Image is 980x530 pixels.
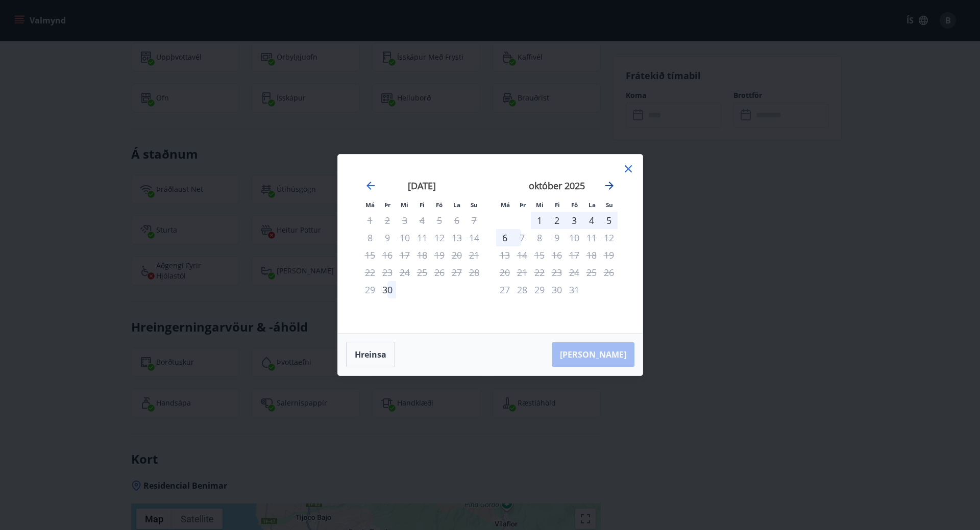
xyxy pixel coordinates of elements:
td: Not available. föstudagur, 17. október 2025 [566,246,583,264]
strong: [DATE] [408,180,436,192]
td: Not available. þriðjudagur, 7. október 2025 [513,229,531,246]
td: Not available. mánudagur, 22. september 2025 [361,264,379,281]
td: Not available. mánudagur, 20. október 2025 [496,264,513,281]
small: Fi [555,201,560,209]
td: Not available. sunnudagur, 28. september 2025 [465,264,483,281]
td: Not available. fimmtudagur, 30. október 2025 [548,281,566,298]
td: Choose þriðjudagur, 30. september 2025 as your check-in date. It’s available. [379,281,396,298]
div: 1 [531,212,548,229]
div: 3 [566,212,583,229]
td: Not available. fimmtudagur, 9. október 2025 [548,229,566,246]
small: Fö [571,201,578,209]
td: Not available. föstudagur, 19. september 2025 [431,246,448,264]
td: Not available. miðvikudagur, 15. október 2025 [531,246,548,264]
td: Not available. fimmtudagur, 11. september 2025 [413,229,431,246]
td: Not available. mánudagur, 27. október 2025 [496,281,513,298]
div: Calendar [350,167,630,321]
td: Not available. föstudagur, 10. október 2025 [566,229,583,246]
div: Move forward to switch to the next month. [603,180,616,192]
td: Not available. miðvikudagur, 29. október 2025 [531,281,548,298]
small: Þr [384,201,390,209]
td: Not available. laugardagur, 20. september 2025 [448,246,465,264]
td: Not available. mánudagur, 1. september 2025 [361,212,379,229]
small: Fö [436,201,443,209]
td: Not available. sunnudagur, 12. október 2025 [600,229,618,246]
td: Not available. miðvikudagur, 22. október 2025 [531,264,548,281]
td: Not available. mánudagur, 29. september 2025 [361,281,379,298]
small: Su [606,201,613,209]
small: Su [471,201,478,209]
div: Aðeins innritun í boði [379,281,396,298]
td: Not available. miðvikudagur, 24. september 2025 [396,264,413,281]
div: 5 [600,212,618,229]
button: Hreinsa [346,342,395,367]
td: Not available. þriðjudagur, 23. september 2025 [379,264,396,281]
td: Choose sunnudagur, 5. október 2025 as your check-in date. It’s available. [600,212,618,229]
small: Má [365,201,375,209]
td: Not available. þriðjudagur, 16. september 2025 [379,246,396,264]
strong: október 2025 [529,180,585,192]
td: Not available. miðvikudagur, 10. september 2025 [396,229,413,246]
td: Not available. föstudagur, 24. október 2025 [566,264,583,281]
td: Not available. fimmtudagur, 18. september 2025 [413,246,431,264]
small: Fi [420,201,425,209]
td: Choose miðvikudagur, 1. október 2025 as your check-in date. It’s available. [531,212,548,229]
div: Aðeins útritun í boði [513,229,531,246]
td: Not available. sunnudagur, 21. september 2025 [465,246,483,264]
td: Choose laugardagur, 4. október 2025 as your check-in date. It’s available. [583,212,600,229]
td: Not available. þriðjudagur, 2. september 2025 [379,212,396,229]
td: Not available. laugardagur, 27. september 2025 [448,264,465,281]
td: Not available. mánudagur, 13. október 2025 [496,246,513,264]
td: Not available. laugardagur, 13. september 2025 [448,229,465,246]
td: Not available. mánudagur, 15. september 2025 [361,246,379,264]
td: Not available. föstudagur, 31. október 2025 [566,281,583,298]
div: Move backward to switch to the previous month. [364,180,377,192]
td: Not available. laugardagur, 6. september 2025 [448,212,465,229]
td: Not available. sunnudagur, 19. október 2025 [600,246,618,264]
td: Not available. laugardagur, 18. október 2025 [583,246,600,264]
small: Mi [536,201,544,209]
small: Mi [401,201,408,209]
td: Not available. sunnudagur, 14. september 2025 [465,229,483,246]
td: Not available. fimmtudagur, 23. október 2025 [548,264,566,281]
td: Not available. þriðjudagur, 14. október 2025 [513,246,531,264]
td: Not available. fimmtudagur, 4. september 2025 [413,212,431,229]
td: Not available. miðvikudagur, 17. september 2025 [396,246,413,264]
td: Not available. fimmtudagur, 16. október 2025 [548,246,566,264]
td: Not available. föstudagur, 12. september 2025 [431,229,448,246]
div: 6 [496,229,513,246]
small: La [589,201,596,209]
small: Má [501,201,510,209]
td: Not available. sunnudagur, 26. október 2025 [600,264,618,281]
td: Choose fimmtudagur, 2. október 2025 as your check-in date. It’s available. [548,212,566,229]
td: Not available. föstudagur, 26. september 2025 [431,264,448,281]
div: 2 [548,212,566,229]
td: Not available. laugardagur, 11. október 2025 [583,229,600,246]
div: 4 [583,212,600,229]
small: Þr [520,201,526,209]
td: Not available. sunnudagur, 7. september 2025 [465,212,483,229]
td: Not available. þriðjudagur, 21. október 2025 [513,264,531,281]
td: Not available. þriðjudagur, 9. september 2025 [379,229,396,246]
td: Not available. föstudagur, 5. september 2025 [431,212,448,229]
td: Not available. þriðjudagur, 28. október 2025 [513,281,531,298]
small: La [453,201,460,209]
td: Choose föstudagur, 3. október 2025 as your check-in date. It’s available. [566,212,583,229]
td: Not available. miðvikudagur, 8. október 2025 [531,229,548,246]
td: Not available. laugardagur, 25. október 2025 [583,264,600,281]
td: Not available. fimmtudagur, 25. september 2025 [413,264,431,281]
td: Choose mánudagur, 6. október 2025 as your check-in date. It’s available. [496,229,513,246]
td: Not available. miðvikudagur, 3. september 2025 [396,212,413,229]
td: Not available. mánudagur, 8. september 2025 [361,229,379,246]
